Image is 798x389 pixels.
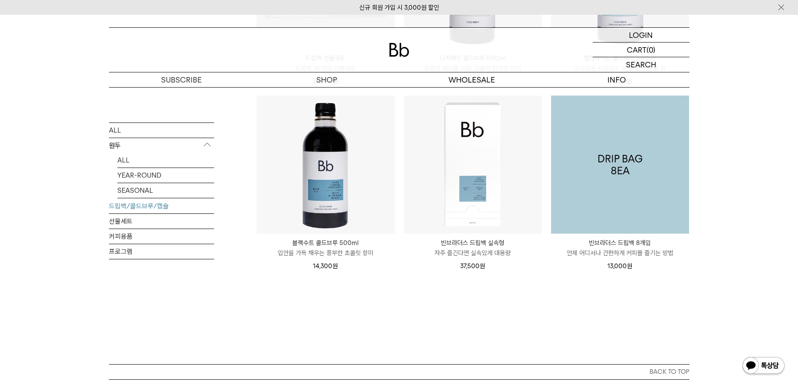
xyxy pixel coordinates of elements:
a: 블랙수트 콜드브루 500ml 입안을 가득 채우는 풍부한 초콜릿 향미 [257,238,395,258]
p: INFO [544,72,689,87]
p: LOGIN [629,28,653,42]
span: 14,300 [313,262,338,270]
span: 원 [627,262,632,270]
p: WHOLESALE [399,72,544,87]
p: SEARCH [626,57,656,72]
p: (0) [647,43,655,57]
img: 로고 [389,43,409,57]
p: 블랙수트 콜드브루 500ml [257,238,395,248]
img: 빈브라더스 드립백 실속형 [404,96,542,234]
a: 프로그램 [109,244,214,258]
img: 카카오톡 채널 1:1 채팅 버튼 [742,356,785,376]
p: CART [627,43,647,57]
a: ALL [109,123,214,137]
a: 빈브라더스 드립백 실속형 자주 즐긴다면 실속있게 대용량 [404,238,542,258]
a: 신규 회원 가입 시 3,000원 할인 [359,4,439,11]
a: SUBSCRIBE [109,72,254,87]
a: 선물세트 [109,213,214,228]
p: 빈브라더스 드립백 8개입 [551,238,689,248]
span: 원 [480,262,485,270]
span: 13,000 [607,262,632,270]
a: LOGIN [593,28,689,43]
a: 커피용품 [109,229,214,243]
img: 1000000032_add2_03.jpg [551,96,689,234]
a: CART (0) [593,43,689,57]
img: 블랙수트 콜드브루 500ml [257,96,395,234]
p: 자주 즐긴다면 실속있게 대용량 [404,248,542,258]
span: 37,500 [460,262,485,270]
p: 원두 [109,138,214,153]
span: 원 [332,262,338,270]
p: 입안을 가득 채우는 풍부한 초콜릿 향미 [257,248,395,258]
a: 빈브라더스 드립백 8개입 언제 어디서나 간편하게 커피를 즐기는 방법 [551,238,689,258]
p: 빈브라더스 드립백 실속형 [404,238,542,248]
a: SHOP [254,72,399,87]
button: BACK TO TOP [109,364,689,379]
p: 언제 어디서나 간편하게 커피를 즐기는 방법 [551,248,689,258]
a: ALL [117,152,214,167]
a: 드립백/콜드브루/캡슐 [109,198,214,213]
a: 빈브라더스 드립백 8개입 [551,96,689,234]
a: YEAR-ROUND [117,168,214,182]
a: SEASONAL [117,183,214,197]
